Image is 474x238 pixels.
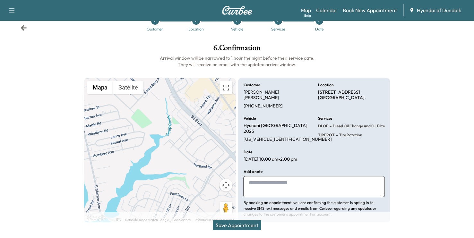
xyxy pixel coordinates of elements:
span: Tire Rotation [338,132,362,138]
p: [STREET_ADDRESS] [GEOGRAPHIC_DATA]. [318,89,385,101]
button: Activar o desactivar la vista de pantalla completa [220,81,232,94]
button: Arrastra el hombrecito naranja al mapa para abrir Street View [220,202,232,215]
p: Hyundai [GEOGRAPHIC_DATA] 2025 [243,123,310,134]
div: Customer [147,27,163,31]
span: TIREROT [318,132,335,138]
p: By booking an appointment, you are confirming the customer is opting in to receive SMS text messa... [243,200,384,217]
h6: Services [318,116,332,120]
p: [PERSON_NAME] [PERSON_NAME] [243,89,310,101]
span: - [328,123,332,129]
button: Mostrar imágenes satelitales [113,81,143,94]
h6: Vehicle [243,116,255,120]
div: Location [188,27,204,31]
h1: 6 . Confirmation [84,44,390,55]
p: [DATE] , 10:00 am - 2:00 pm [243,157,297,162]
button: Mostrar mapa de calles [87,81,113,94]
div: Date [315,27,323,31]
span: DLOF [318,123,328,129]
img: Curbee Logo [222,6,253,15]
a: MapBeta [301,6,311,14]
p: [US_VEHICLE_IDENTIFICATION_NUMBER] [243,137,332,142]
div: Beta [304,13,311,18]
p: [PHONE_NUMBER] [243,103,282,109]
a: Calendar [316,6,338,14]
h6: Arrival window will be narrowed to 1 hour the night before their service date. They will receive ... [84,55,390,68]
div: Services [271,27,285,31]
h6: Customer [243,83,260,87]
span: Diesel Oil Change and Oil Filter Replacement [332,123,410,129]
h6: Location [318,83,334,87]
h6: Add a note [243,170,262,174]
span: Hyundai of Dundalk [417,6,461,14]
span: - [335,132,338,138]
button: Save Appointment [213,220,261,230]
div: Back [21,25,27,31]
button: Controles de visualización del mapa [220,179,232,191]
div: Vehicle [231,27,243,31]
h6: Date [243,150,252,154]
a: Book New Appointment [343,6,397,14]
